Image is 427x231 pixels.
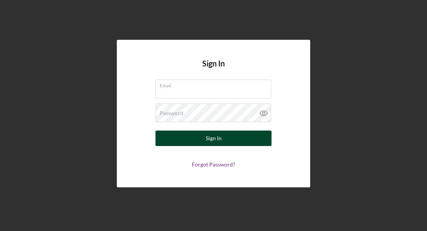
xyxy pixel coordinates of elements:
[192,161,235,168] a: Forgot Password?
[160,80,271,88] label: Email
[202,59,225,80] h4: Sign In
[206,131,222,146] div: Sign In
[155,131,272,146] button: Sign In
[160,110,183,116] label: Password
